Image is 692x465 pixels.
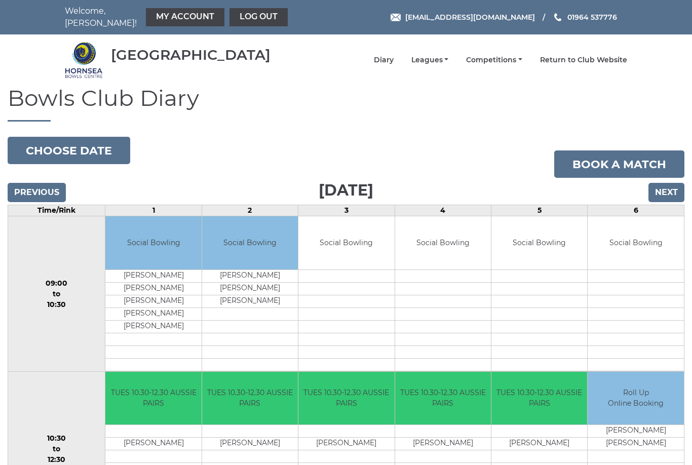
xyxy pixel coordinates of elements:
td: Social Bowling [298,216,394,269]
td: TUES 10.30-12.30 AUSSIE PAIRS [105,372,201,425]
td: [PERSON_NAME] [395,438,491,450]
td: TUES 10.30-12.30 AUSSIE PAIRS [491,372,587,425]
a: Competitions [466,55,522,65]
td: [PERSON_NAME] [202,282,298,295]
td: [PERSON_NAME] [105,320,201,333]
td: [PERSON_NAME] [588,438,684,450]
span: [EMAIL_ADDRESS][DOMAIN_NAME] [405,13,535,22]
img: Hornsea Bowls Centre [65,41,103,79]
td: Social Bowling [491,216,587,269]
a: My Account [146,8,224,26]
a: Log out [229,8,288,26]
td: 4 [395,205,491,216]
td: Social Bowling [202,216,298,269]
td: TUES 10.30-12.30 AUSSIE PAIRS [202,372,298,425]
td: Roll Up Online Booking [588,372,684,425]
img: Phone us [554,13,561,21]
td: [PERSON_NAME] [202,295,298,307]
td: 3 [298,205,395,216]
td: TUES 10.30-12.30 AUSSIE PAIRS [395,372,491,425]
button: Choose date [8,137,130,164]
td: [PERSON_NAME] [491,438,587,450]
a: Return to Club Website [540,55,627,65]
a: Diary [374,55,394,65]
td: [PERSON_NAME] [202,438,298,450]
a: Book a match [554,150,684,178]
td: [PERSON_NAME] [105,269,201,282]
td: 1 [105,205,202,216]
td: [PERSON_NAME] [202,269,298,282]
td: [PERSON_NAME] [105,282,201,295]
td: Time/Rink [8,205,105,216]
td: Social Bowling [105,216,201,269]
td: Social Bowling [588,216,684,269]
a: Email [EMAIL_ADDRESS][DOMAIN_NAME] [391,12,535,23]
nav: Welcome, [PERSON_NAME]! [65,5,290,29]
td: [PERSON_NAME] [588,425,684,438]
td: TUES 10.30-12.30 AUSSIE PAIRS [298,372,394,425]
a: Leagues [411,55,449,65]
td: 5 [491,205,588,216]
h1: Bowls Club Diary [8,86,684,122]
td: 09:00 to 10:30 [8,216,105,372]
a: Phone us 01964 537776 [553,12,617,23]
input: Previous [8,183,66,202]
input: Next [648,183,684,202]
td: 2 [202,205,298,216]
div: [GEOGRAPHIC_DATA] [111,47,271,63]
td: 6 [588,205,684,216]
td: [PERSON_NAME] [105,438,201,450]
td: [PERSON_NAME] [105,307,201,320]
td: [PERSON_NAME] [298,438,394,450]
td: [PERSON_NAME] [105,295,201,307]
img: Email [391,14,401,21]
td: Social Bowling [395,216,491,269]
span: 01964 537776 [567,13,617,22]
